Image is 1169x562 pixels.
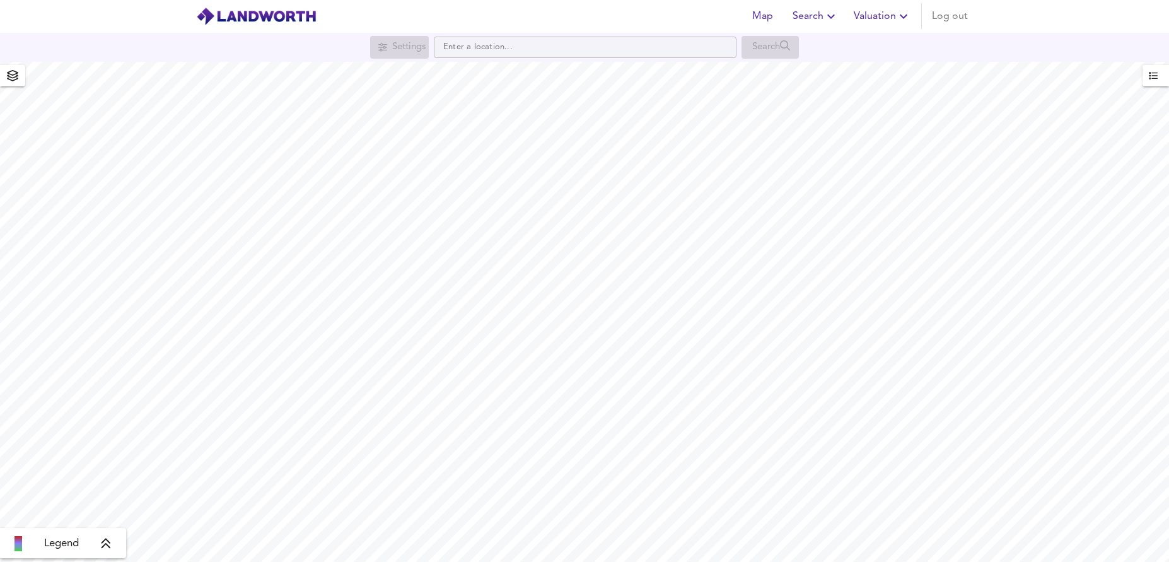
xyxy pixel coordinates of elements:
[788,4,844,29] button: Search
[927,4,973,29] button: Log out
[793,8,839,25] span: Search
[196,7,317,26] img: logo
[849,4,916,29] button: Valuation
[747,8,777,25] span: Map
[932,8,968,25] span: Log out
[742,36,799,59] div: Search for a location first or explore the map
[434,37,736,58] input: Enter a location...
[854,8,911,25] span: Valuation
[44,536,79,551] span: Legend
[742,4,782,29] button: Map
[370,36,429,59] div: Search for a location first or explore the map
